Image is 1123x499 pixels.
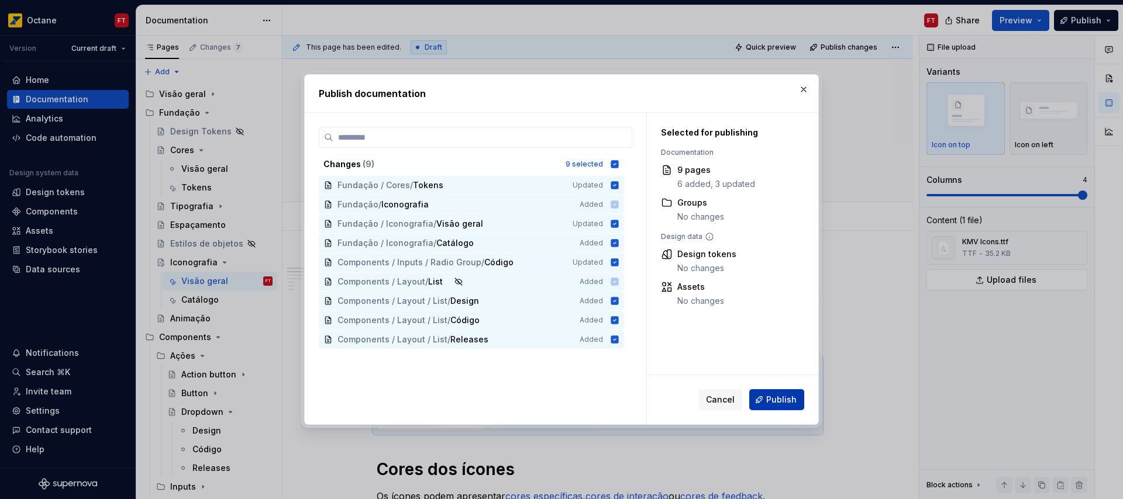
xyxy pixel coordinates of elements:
[749,389,804,410] button: Publish
[337,218,433,230] span: Fundação / Iconografia
[677,262,736,274] div: No changes
[706,394,735,406] span: Cancel
[337,179,410,191] span: Fundação / Cores
[323,158,559,170] div: Changes
[698,389,742,410] button: Cancel
[677,164,755,176] div: 9 pages
[337,295,447,307] span: Components / Layout / List
[580,316,603,325] span: Added
[580,335,603,344] span: Added
[337,237,433,249] span: Fundação / Iconografia
[413,179,443,191] span: Tokens
[481,257,484,268] span: /
[337,334,447,345] span: Components / Layout / List
[436,218,483,230] span: Visão geral
[433,237,436,249] span: /
[319,86,804,101] h2: Publish documentation
[410,179,413,191] span: /
[363,159,374,169] span: ( 9 )
[661,232,791,241] div: Design data
[447,295,450,307] span: /
[580,238,603,248] span: Added
[450,295,479,307] span: Design
[573,258,603,267] span: Updated
[766,394,797,406] span: Publish
[337,257,481,268] span: Components / Inputs / Radio Group
[450,314,480,326] span: Código
[677,281,724,293] div: Assets
[677,211,724,223] div: No changes
[447,314,450,326] span: /
[677,295,724,307] div: No changes
[484,257,514,268] span: Código
[433,218,436,230] span: /
[677,197,724,209] div: Groups
[436,237,474,249] span: Catálogo
[677,248,736,260] div: Design tokens
[573,219,603,228] span: Updated
[661,127,791,138] div: Selected for publishing
[337,314,447,326] span: Components / Layout / List
[566,160,603,169] div: 9 selected
[447,334,450,345] span: /
[580,296,603,306] span: Added
[450,334,488,345] span: Releases
[677,178,755,190] div: 6 added, 3 updated
[661,148,791,157] div: Documentation
[573,181,603,190] span: Updated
